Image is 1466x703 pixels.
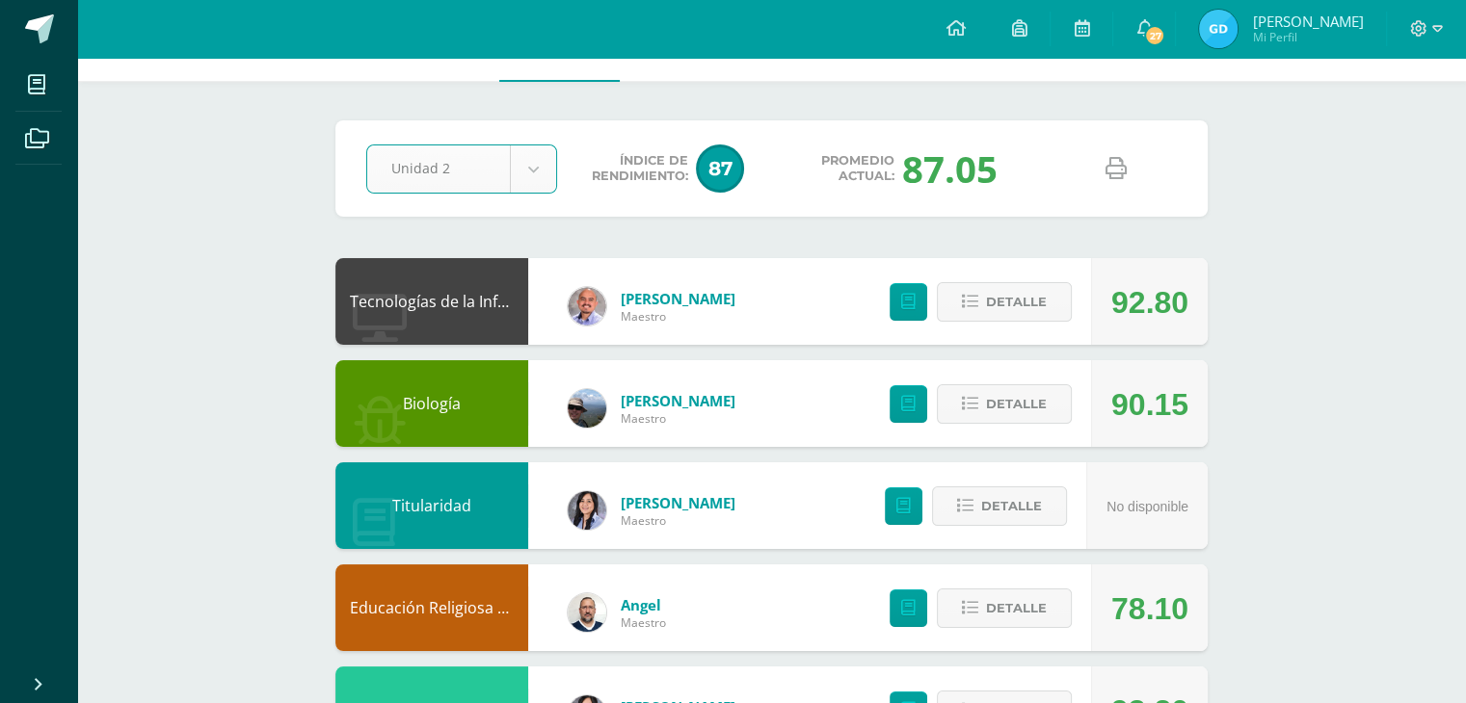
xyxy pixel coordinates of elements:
[592,153,688,184] span: Índice de Rendimiento:
[986,386,1047,422] span: Detalle
[335,360,528,447] div: Biología
[621,493,735,512] span: [PERSON_NAME]
[986,284,1047,320] span: Detalle
[621,391,735,410] span: [PERSON_NAME]
[986,590,1047,626] span: Detalle
[1199,10,1238,48] img: de45cf485f8e17421c9905d7f400df9e.png
[568,389,606,428] img: 5e952bed91828fffc449ceb1b345eddb.png
[696,144,744,193] span: 87
[1106,499,1188,514] span: No disponible
[621,308,735,325] span: Maestro
[568,491,606,530] img: 013901e486854f3f6f3294f73c2f58ba.png
[1144,25,1165,46] span: 27
[981,488,1042,524] span: Detalle
[1252,12,1363,31] span: [PERSON_NAME]
[367,145,556,193] a: Unidad 2
[1111,565,1188,652] div: 78.10
[937,282,1072,322] button: Detalle
[621,595,666,614] span: Angel
[335,258,528,345] div: Tecnologías de la Información y la Comunicación
[932,486,1067,526] button: Detalle
[937,588,1072,628] button: Detalle
[902,143,998,194] div: 87.05
[621,614,666,631] span: Maestro
[1111,259,1188,346] div: 92.80
[621,289,735,308] span: [PERSON_NAME]
[335,462,528,549] div: Titularidad
[821,153,894,184] span: Promedio actual:
[391,145,486,191] span: Unidad 2
[937,384,1072,424] button: Detalle
[568,287,606,325] img: f4ddca51a09d81af1cee46ad6847c426.png
[1111,361,1188,448] div: 90.15
[621,410,735,427] span: Maestro
[568,593,606,632] img: 0a7d3388a1c2f08b55b75cf801b20128.png
[335,564,528,651] div: Educación Religiosa Escolar
[1252,29,1363,45] span: Mi Perfil
[621,512,735,529] span: Maestro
